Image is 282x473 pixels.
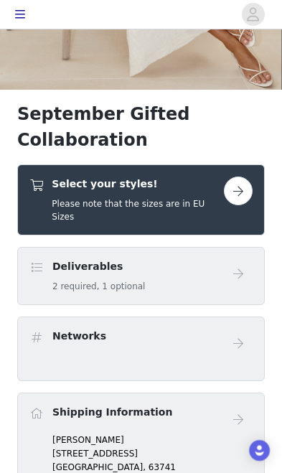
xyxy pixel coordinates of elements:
[17,247,265,305] div: Deliverables
[17,164,265,235] div: Select your styles!
[17,101,265,153] h1: September Gifted Collaboration
[52,447,253,460] p: [STREET_ADDRESS]
[52,197,224,223] h5: Please note that the sizes are in EU Sizes
[52,177,224,192] h4: Select your styles!
[52,280,145,293] h5: 2 required, 1 optional
[52,462,146,472] span: [GEOGRAPHIC_DATA],
[249,440,270,461] div: Open Intercom Messenger
[52,329,106,344] h4: Networks
[246,3,260,26] div: avatar
[17,317,265,381] div: Networks
[52,405,172,420] h4: Shipping Information
[52,434,253,446] p: [PERSON_NAME]
[52,259,145,274] h4: Deliverables
[149,462,176,472] span: 63741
